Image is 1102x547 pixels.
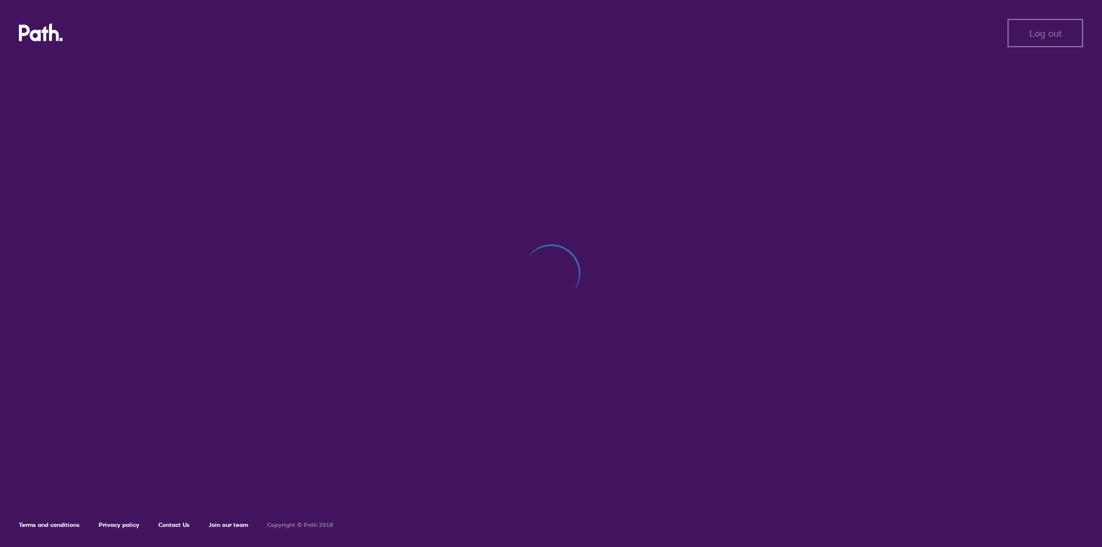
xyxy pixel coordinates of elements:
[267,522,333,529] h6: Copyright © Path 2018
[209,521,248,529] a: Join our team
[1007,19,1083,47] button: Log out
[99,521,139,529] a: Privacy policy
[19,521,80,529] a: Terms and conditions
[1029,28,1062,38] span: Log out
[158,521,190,529] a: Contact Us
